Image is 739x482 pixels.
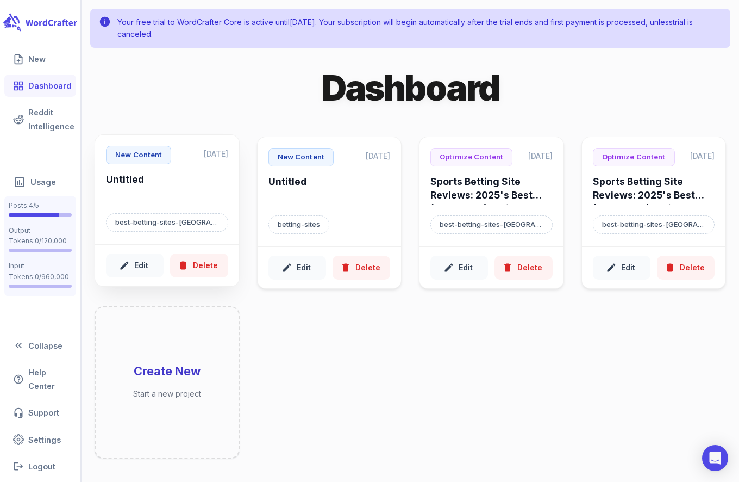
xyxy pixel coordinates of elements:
[106,213,228,232] p: Target keyword: best-betting-sites-australia
[268,175,391,205] h6: Untitled
[4,171,76,193] a: Usage
[4,335,76,357] button: Collapse
[9,285,72,288] span: Input Tokens: 0 of 960,000 monthly tokens used. These limits are based on the last model you used...
[322,65,499,110] h1: Dashboard
[333,256,390,280] button: Delete
[268,148,334,166] p: New Content
[9,225,72,247] span: Output Tokens: 0 / 120,000
[9,200,72,211] span: Posts: 4 / 5
[268,256,326,280] button: Edit
[106,254,164,278] button: Edit
[4,48,76,70] a: New
[657,256,715,280] button: Delete
[4,361,76,397] a: Help Center
[4,455,76,478] button: Logout
[528,148,553,164] p: [DATE]
[268,215,329,234] p: Target keyword: betting-sites
[133,388,201,399] p: Start a new project
[106,146,171,164] p: New Content
[4,101,76,137] a: Reddit Intelligence
[494,256,552,280] button: Delete
[366,148,390,164] p: [DATE]
[430,256,488,280] button: Edit
[593,175,715,205] h6: Sports Betting Site Reviews: 2025's Best (And Worst) Online Bookies
[9,213,72,217] span: Posts: 4 of 5 monthly posts used
[4,75,76,97] a: Dashboard
[430,148,512,166] p: Optimize Content
[593,215,715,234] p: Target keyword: best-betting-sites-australia
[9,249,72,252] span: Output Tokens: 0 of 120,000 monthly tokens used. These limits are based on the last model you use...
[106,173,228,203] h6: Untitled
[430,175,553,205] h6: Sports Betting Site Reviews: 2025's Best (And Worst) Online Bookies
[4,401,76,424] button: Support
[117,17,693,39] a: trial is canceled
[170,254,228,278] button: Delete
[593,148,675,166] p: Optimize Content
[134,363,201,380] h6: Create New
[702,445,728,471] div: Open Intercom Messenger
[117,12,722,45] div: Your free trial to WordCrafter Core is active until [DATE] . Your subscription will begin automat...
[593,256,650,280] button: Edit
[9,261,72,282] span: Input Tokens: 0 / 960,000
[430,215,553,234] p: Target keyword: best-betting-sites-australia
[690,148,715,164] p: [DATE]
[4,429,76,451] a: Settings
[204,146,228,162] p: [DATE]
